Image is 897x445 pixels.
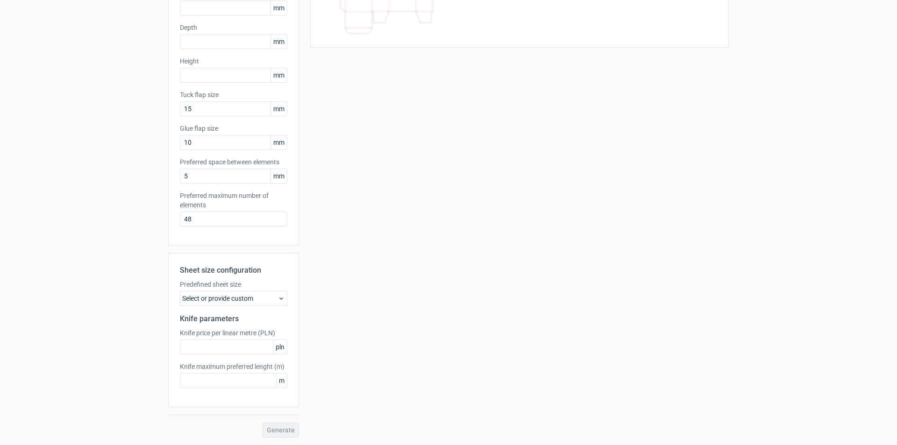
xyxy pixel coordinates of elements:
[180,313,287,325] h2: Knife parameters
[271,102,287,116] span: mm
[180,157,287,167] label: Preferred space between elements
[180,265,287,276] h2: Sheet size configuration
[180,23,287,32] label: Depth
[180,90,287,99] label: Tuck flap size
[271,1,287,15] span: mm
[180,191,287,210] label: Preferred maximum number of elements
[271,169,287,183] span: mm
[180,280,287,289] label: Predefined sheet size
[271,35,287,49] span: mm
[180,124,287,133] label: Glue flap size
[276,374,287,388] span: m
[180,328,287,338] label: Knife price per linear metre (PLN)
[180,57,287,66] label: Height
[273,340,287,354] span: pln
[180,362,287,371] label: Knife maximum preferred lenght (m)
[180,291,287,306] div: Select or provide custom
[271,68,287,82] span: mm
[271,135,287,149] span: mm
